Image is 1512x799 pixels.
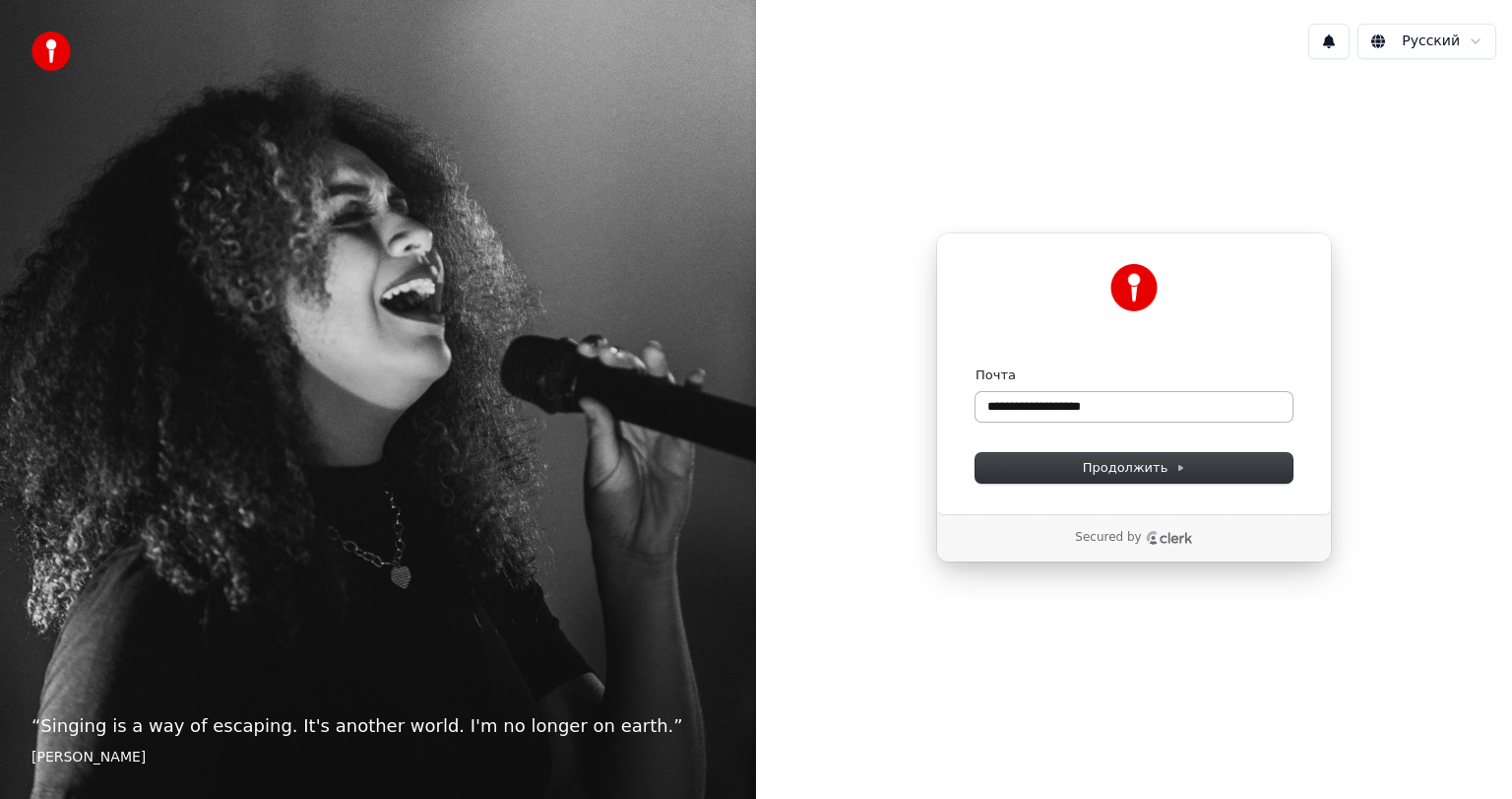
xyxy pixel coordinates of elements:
img: youka [31,32,71,71]
p: Secured by [1075,530,1141,546]
p: “ Singing is a way of escaping. It's another world. I'm no longer on earth. ” [31,712,724,740]
button: Продолжить [976,453,1292,483]
img: Youka [1110,264,1158,311]
label: Почта [976,366,1016,384]
footer: [PERSON_NAME] [31,748,724,767]
a: Clerk logo [1146,531,1193,545]
span: Продолжить [1083,459,1186,477]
